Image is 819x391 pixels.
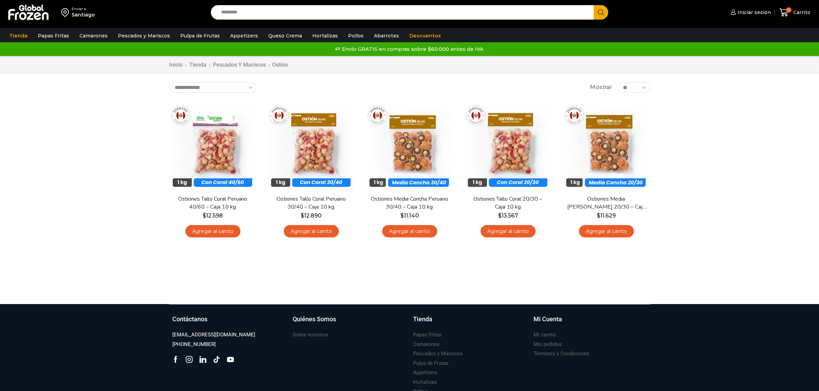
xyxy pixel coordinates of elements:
a: Agregar al carrito: “Ostiones Media Concha Peruano 20/30 - Caja 10 kg” [579,225,634,238]
a: Quiénes Somos [293,315,406,331]
a: Hortalizas [413,378,437,387]
a: Contáctanos [172,315,286,331]
h3: Quiénes Somos [293,315,336,324]
a: Pescados y Mariscos [115,29,173,42]
h3: [EMAIL_ADDRESS][DOMAIN_NAME] [172,331,255,338]
a: Abarrotes [370,29,402,42]
h3: Mi Cuenta [534,315,562,324]
a: Ostiones Media [PERSON_NAME] 20/30 – Caja 10 kg [567,195,646,211]
a: Sobre nosotros [293,330,328,339]
h3: Tienda [413,315,432,324]
bdi: 11.629 [597,212,616,219]
a: Hortalizas [309,29,341,42]
a: Pulpa de Frutas [177,29,223,42]
h3: Papas Fritas [413,331,442,338]
a: Appetizers [227,29,261,42]
a: Pescados y Mariscos [413,349,463,358]
h3: Mi carrito [534,331,556,338]
div: Santiago [72,11,95,18]
a: Tienda [6,29,31,42]
h3: [PHONE_NUMBER] [172,341,216,348]
h3: Hortalizas [413,379,437,386]
span: $ [400,212,404,219]
a: Ostiones Tallo Coral 20/30 – Caja 10 kg [468,195,547,211]
a: Ostiones Media Concha Peruano 30/40 – Caja 10 kg [370,195,449,211]
span: 0 [786,7,791,13]
span: $ [203,212,206,219]
h3: Contáctanos [172,315,207,324]
a: Mis pedidos [534,340,562,349]
a: [EMAIL_ADDRESS][DOMAIN_NAME] [172,330,255,339]
h3: Appetizers [413,369,438,376]
span: Mostrar [590,83,612,91]
a: Agregar al carrito: “Ostiones Tallo Coral Peruano 40/60 - Caja 10 kg” [185,225,240,238]
a: Tienda [413,315,527,331]
h3: Sobre nosotros [293,331,328,338]
a: Camarones [413,340,440,349]
bdi: 13.567 [498,212,518,219]
button: Search button [594,5,608,20]
a: Agregar al carrito: “Ostiones Tallo Coral Peruano 30/40 - Caja 10 kg” [284,225,339,238]
h3: Pulpa de Frutas [413,360,449,367]
a: Agregar al carrito: “Ostiones Media Concha Peruano 30/40 - Caja 10 kg” [382,225,437,238]
h3: Mis pedidos [534,341,562,348]
bdi: 12.598 [203,212,223,219]
h3: Camarones [413,341,440,348]
a: [PHONE_NUMBER] [172,340,216,349]
a: Appetizers [413,368,438,377]
select: Pedido de la tienda [169,82,257,93]
a: Ostiones Tallo Coral Peruano 40/60 – Caja 10 kg [173,195,252,211]
nav: Breadcrumb [169,61,288,69]
a: Descuentos [406,29,444,42]
a: Mi Cuenta [534,315,647,331]
a: Iniciar sesión [729,5,771,19]
a: Mi carrito [534,330,556,339]
h1: Ostión [272,62,288,68]
a: Pescados y Mariscos [213,61,266,69]
a: Queso Crema [265,29,305,42]
img: address-field-icon.svg [61,7,72,18]
a: 0 Carrito [778,4,812,21]
span: $ [597,212,600,219]
h3: Pescados y Mariscos [413,350,463,357]
bdi: 11.140 [400,212,419,219]
h3: Términos y Condiciones [534,350,589,357]
span: $ [498,212,502,219]
a: Tienda [189,61,207,69]
a: Agregar al carrito: “Ostiones Tallo Coral 20/30 - Caja 10 kg” [481,225,536,238]
a: Inicio [169,61,183,69]
span: Carrito [791,9,810,16]
a: Papas Fritas [34,29,73,42]
span: Iniciar sesión [736,9,771,16]
a: Pollos [345,29,367,42]
a: Camarones [76,29,111,42]
a: Pulpa de Frutas [413,359,449,368]
a: Términos y Condiciones [534,349,589,358]
a: Ostiones Tallo Coral Peruano 30/40 – Caja 10 kg [271,195,351,211]
bdi: 12.890 [301,212,322,219]
div: Enviar a [72,7,95,11]
span: $ [301,212,304,219]
a: Papas Fritas [413,330,442,339]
